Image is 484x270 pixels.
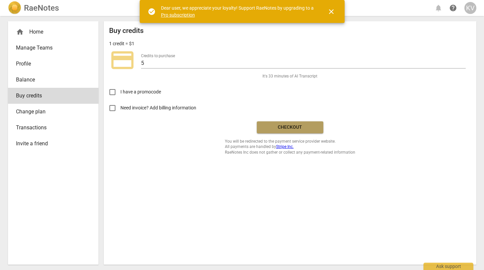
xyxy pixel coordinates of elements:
span: Change plan [16,108,85,116]
a: Profile [8,56,98,72]
span: close [327,8,335,16]
span: Buy credits [16,92,85,100]
span: home [16,28,24,36]
div: Ask support [423,263,473,270]
button: KV [464,2,476,14]
span: It's 33 minutes of AI Transcript [262,73,317,79]
a: LogoRaeNotes [8,1,59,15]
a: Balance [8,72,98,88]
span: Checkout [262,124,318,131]
a: Pro subscription [161,12,195,18]
div: Home [8,24,98,40]
span: Need invoice? Add billing information [120,104,197,111]
a: Change plan [8,104,98,120]
span: Invite a friend [16,140,85,148]
span: I have a promocode [120,88,161,95]
a: Transactions [8,120,98,136]
h2: RaeNotes [24,3,59,13]
h2: Buy credits [109,27,144,35]
span: help [449,4,457,12]
div: Dear user, we appreciate your loyalty! Support RaeNotes by upgrading to a [161,5,315,18]
span: Manage Teams [16,44,85,52]
span: Transactions [16,124,85,132]
div: Home [16,28,85,36]
a: Manage Teams [8,40,98,56]
a: Help [447,2,459,14]
a: Stripe Inc. [276,144,294,149]
span: Profile [16,60,85,68]
span: Balance [16,76,85,84]
span: credit_card [109,47,136,73]
a: Buy credits [8,88,98,104]
button: Close [323,4,339,20]
img: Logo [8,1,21,15]
button: Checkout [257,121,323,133]
a: Invite a friend [8,136,98,152]
label: Credits to purchase [141,54,175,58]
span: You will be redirected to the payment service provider website. All payments are handled by RaeNo... [225,139,355,155]
p: 1 credit = $1 [109,40,134,47]
span: check_circle [148,8,156,16]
